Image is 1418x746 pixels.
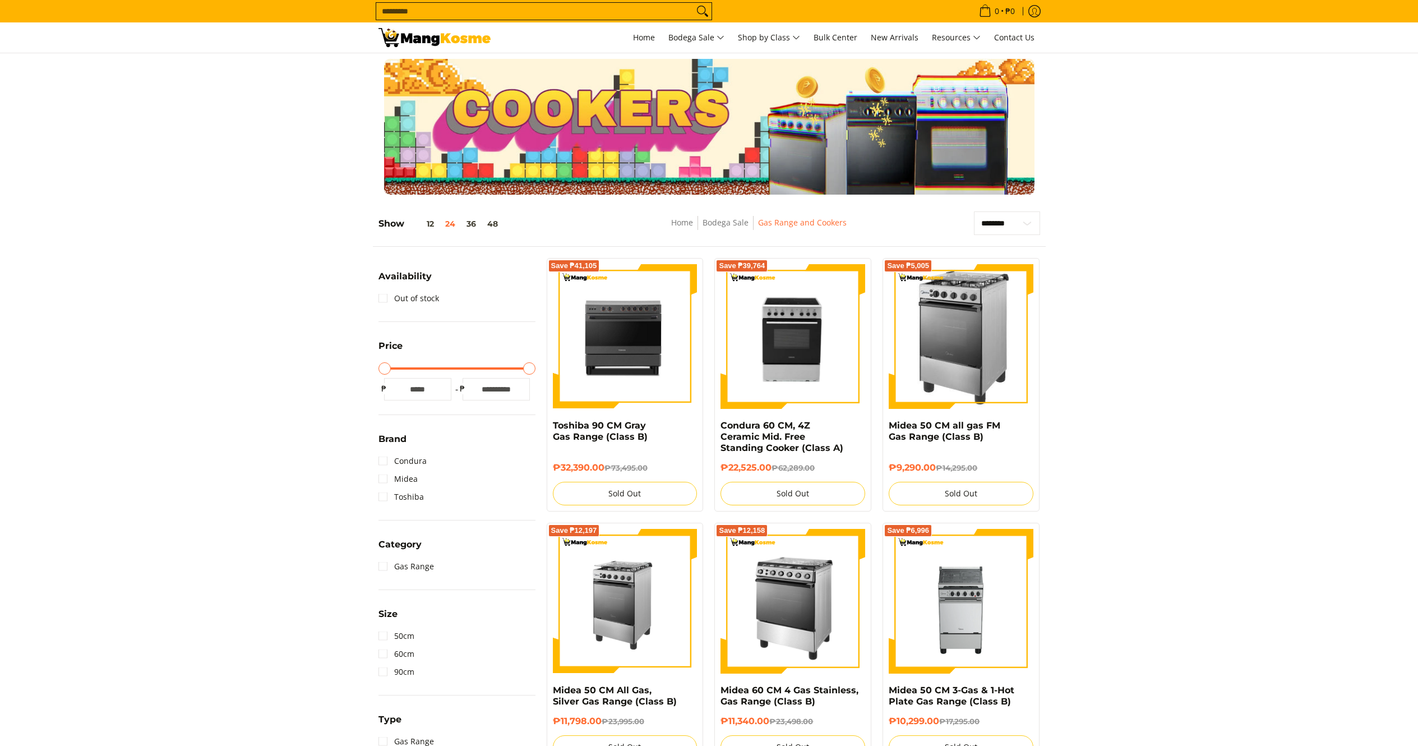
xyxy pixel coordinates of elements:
[889,462,1033,473] h6: ₱9,290.00
[1004,7,1017,15] span: ₱0
[378,558,434,575] a: Gas Range
[378,610,398,619] span: Size
[553,462,698,473] h6: ₱32,390.00
[887,263,929,269] span: Save ₱5,005
[378,540,422,549] span: Category
[889,482,1033,505] button: Sold Out
[994,32,1034,43] span: Contact Us
[889,716,1033,727] h6: ₱10,299.00
[553,685,677,707] a: Midea 50 CM All Gas, Silver Gas Range (Class B)
[694,3,712,20] button: Search
[989,22,1040,53] a: Contact Us
[553,716,698,727] h6: ₱11,798.00
[633,32,655,43] span: Home
[871,32,918,43] span: New Arrivals
[808,22,863,53] a: Bulk Center
[663,22,730,53] a: Bodega Sale
[769,717,813,726] del: ₱23,498.00
[758,217,847,228] a: Gas Range and Cookers
[993,7,1001,15] span: 0
[553,264,698,408] img: toshiba-90-cm-5-burner-gas-range-gray-full-view-mang-kosme
[551,527,597,534] span: Save ₱12,197
[378,342,403,359] summary: Open
[378,663,414,681] a: 90cm
[720,529,865,674] img: midea-60cm-4-burner-stainless-gas-burner-full-view-mang-kosme
[553,482,698,505] button: Sold Out
[936,463,977,472] del: ₱14,295.00
[720,264,865,409] img: Condura 60 CM, 4Z Ceramic Mid. Free Standing Cooker (Class A)
[668,31,724,45] span: Bodega Sale
[440,219,461,228] button: 24
[457,383,468,394] span: ₱
[378,272,432,281] span: Availability
[378,488,424,506] a: Toshiba
[378,218,504,229] h5: Show
[404,219,440,228] button: 12
[719,263,765,269] span: Save ₱39,764
[378,435,407,452] summary: Open
[732,22,806,53] a: Shop by Class
[604,463,648,472] del: ₱73,495.00
[738,31,800,45] span: Shop by Class
[378,28,491,47] img: Gas Cookers &amp; Rangehood l Mang Kosme: Home Appliances Warehouse Sale
[378,383,390,394] span: ₱
[378,627,414,645] a: 50cm
[378,715,401,724] span: Type
[939,717,980,726] del: ₱17,295.00
[627,22,660,53] a: Home
[378,645,414,663] a: 60cm
[720,716,865,727] h6: ₱11,340.00
[906,264,1017,409] img: midea-50cm-4-burner-gas-range-silver-left-side-view-mang-kosme
[502,22,1040,53] nav: Main Menu
[703,217,749,228] a: Bodega Sale
[889,685,1014,707] a: Midea 50 CM 3-Gas & 1-Hot Plate Gas Range (Class B)
[591,216,927,241] nav: Breadcrumbs
[553,420,648,442] a: Toshiba 90 CM Gray Gas Range (Class B)
[887,527,929,534] span: Save ₱6,996
[720,420,843,453] a: Condura 60 CM, 4Z Ceramic Mid. Free Standing Cooker (Class A)
[551,263,597,269] span: Save ₱41,105
[889,529,1033,674] img: midea-50cm-3-gas-and-1-hotplate-gas-burner-moonstone-black-full-front-view-mang-kosme
[889,420,1000,442] a: Midea 50 CM all gas FM Gas Range (Class B)
[720,462,865,473] h6: ₱22,525.00
[378,272,432,289] summary: Open
[865,22,924,53] a: New Arrivals
[772,463,815,472] del: ₱62,289.00
[719,527,765,534] span: Save ₱12,158
[378,342,403,351] span: Price
[720,685,858,707] a: Midea 60 CM 4 Gas Stainless, Gas Range (Class B)
[378,452,427,470] a: Condura
[553,529,698,674] img: Midea 50 CM All Gas, Silver Gas Range (Class B)
[720,482,865,505] button: Sold Out
[378,715,401,733] summary: Open
[378,470,418,488] a: Midea
[378,435,407,444] span: Brand
[671,217,693,228] a: Home
[602,717,644,726] del: ₱23,995.00
[378,540,422,558] summary: Open
[932,31,981,45] span: Resources
[378,289,439,307] a: Out of stock
[378,610,398,627] summary: Open
[976,5,1018,17] span: •
[926,22,986,53] a: Resources
[814,32,857,43] span: Bulk Center
[482,219,504,228] button: 48
[461,219,482,228] button: 36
